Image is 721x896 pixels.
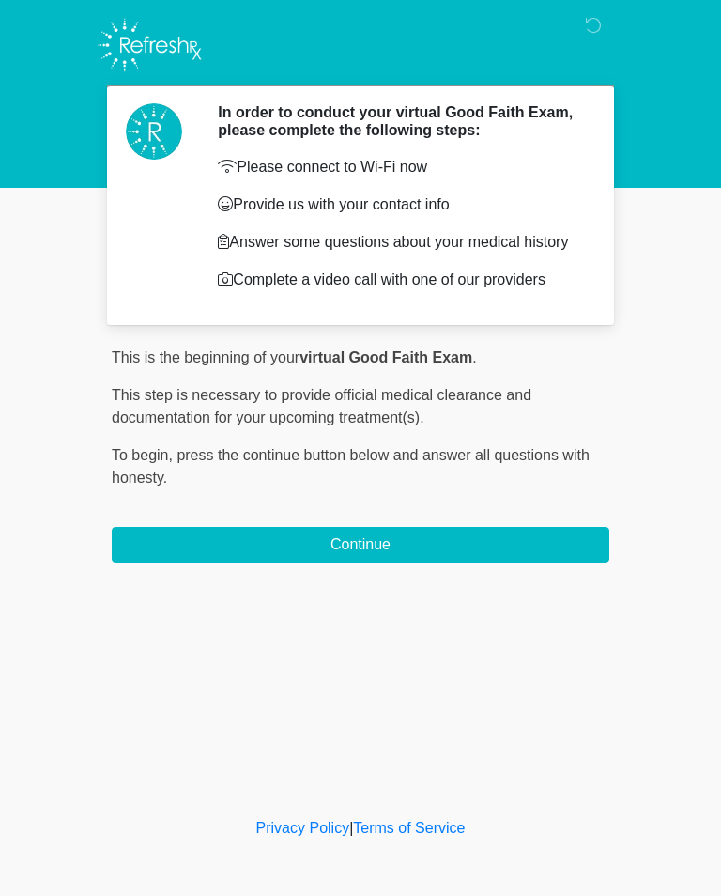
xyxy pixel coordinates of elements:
[93,14,207,76] img: Refresh RX Logo
[256,820,350,836] a: Privacy Policy
[218,231,581,254] p: Answer some questions about your medical history
[353,820,465,836] a: Terms of Service
[218,156,581,178] p: Please connect to Wi-Fi now
[112,349,299,365] span: This is the beginning of your
[112,447,176,463] span: To begin,
[299,349,472,365] strong: virtual Good Faith Exam
[218,269,581,291] p: Complete a video call with one of our providers
[218,103,581,139] h2: In order to conduct your virtual Good Faith Exam, please complete the following steps:
[112,527,609,563] button: Continue
[126,103,182,160] img: Agent Avatar
[472,349,476,365] span: .
[218,193,581,216] p: Provide us with your contact info
[112,387,531,425] span: This step is necessary to provide official medical clearance and documentation for your upcoming ...
[112,447,590,486] span: press the continue button below and answer all questions with honesty.
[349,820,353,836] a: |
